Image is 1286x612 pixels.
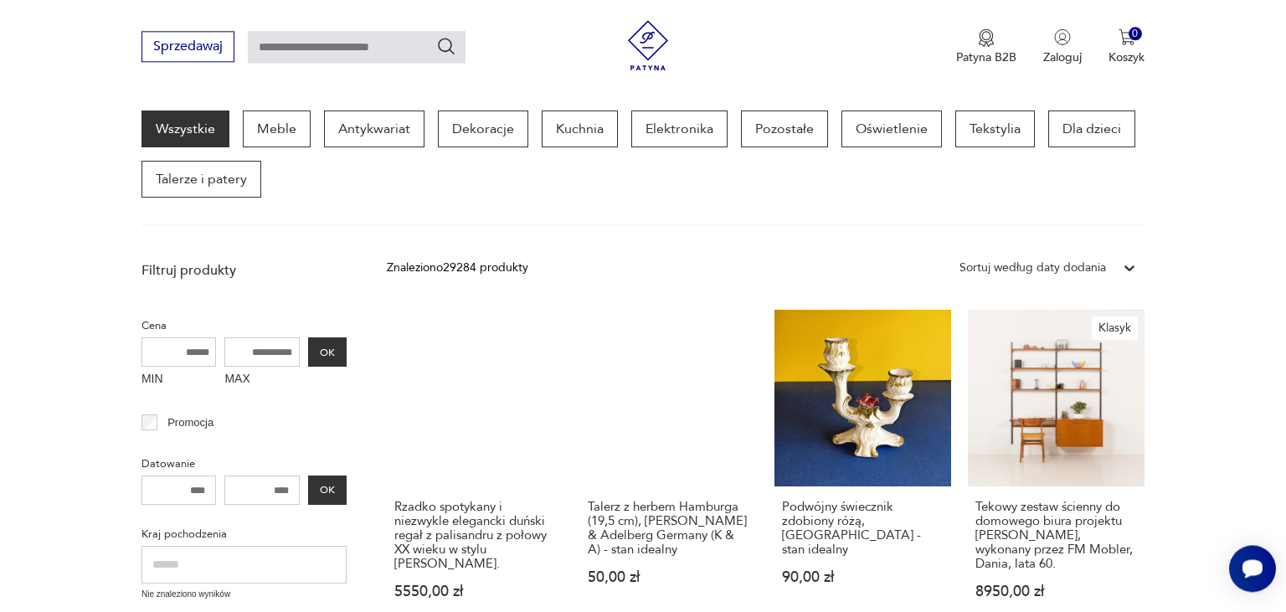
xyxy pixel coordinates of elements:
[959,259,1106,277] div: Sortuj według daty dodania
[782,570,944,584] p: 90,00 zł
[438,111,528,147] a: Dekoracje
[224,367,300,393] label: MAX
[1043,28,1082,65] button: Zaloguj
[975,584,1137,599] p: 8950,00 zł
[308,476,347,505] button: OK
[623,20,673,70] img: Patyna - sklep z meblami i dekoracjami vintage
[387,259,528,277] div: Znaleziono 29284 produkty
[141,42,234,54] a: Sprzedawaj
[394,584,556,599] p: 5550,00 zł
[588,500,749,557] h3: Talerz z herbem Hamburga (19,5 cm), [PERSON_NAME] & Adelberg Germany (K & A) - stan idealny
[243,111,311,147] a: Meble
[324,111,424,147] a: Antykwariat
[955,111,1035,147] a: Tekstylia
[308,337,347,367] button: OK
[978,28,995,47] img: Ikona medalu
[956,28,1016,65] button: Patyna B2B
[141,261,347,280] p: Filtruj produkty
[1229,545,1276,592] iframe: Smartsupp widget button
[975,500,1137,571] h3: Tekowy zestaw ścienny do domowego biura projektu [PERSON_NAME], wykonany przez FM Mobler, Dania, ...
[741,111,828,147] a: Pozostałe
[782,500,944,557] h3: Podwójny świecznik zdobiony różą, [GEOGRAPHIC_DATA] - stan idealny
[1054,28,1071,45] img: Ikonka użytkownika
[141,588,347,601] p: Nie znaleziono wyników
[141,161,261,198] a: Talerze i patery
[588,570,749,584] p: 50,00 zł
[542,111,618,147] a: Kuchnia
[1109,49,1145,65] p: Koszyk
[141,367,217,393] label: MIN
[1119,28,1135,45] img: Ikona koszyka
[394,500,556,571] h3: Rzadko spotykany i niezwykle elegancki duński regał z palisandru z połowy XX wieku w stylu [PERSO...
[956,49,1016,65] p: Patyna B2B
[956,28,1016,65] a: Ikona medaluPatyna B2B
[1043,49,1082,65] p: Zaloguj
[1109,28,1145,65] button: 0Koszyk
[141,31,234,62] button: Sprzedawaj
[141,525,347,543] p: Kraj pochodzenia
[631,111,728,147] a: Elektronika
[141,111,229,147] a: Wszystkie
[167,414,213,432] p: Promocja
[841,111,942,147] a: Oświetlenie
[141,455,347,473] p: Datowanie
[436,36,456,56] button: Szukaj
[1129,27,1143,41] div: 0
[1048,111,1135,147] a: Dla dzieci
[141,316,347,335] p: Cena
